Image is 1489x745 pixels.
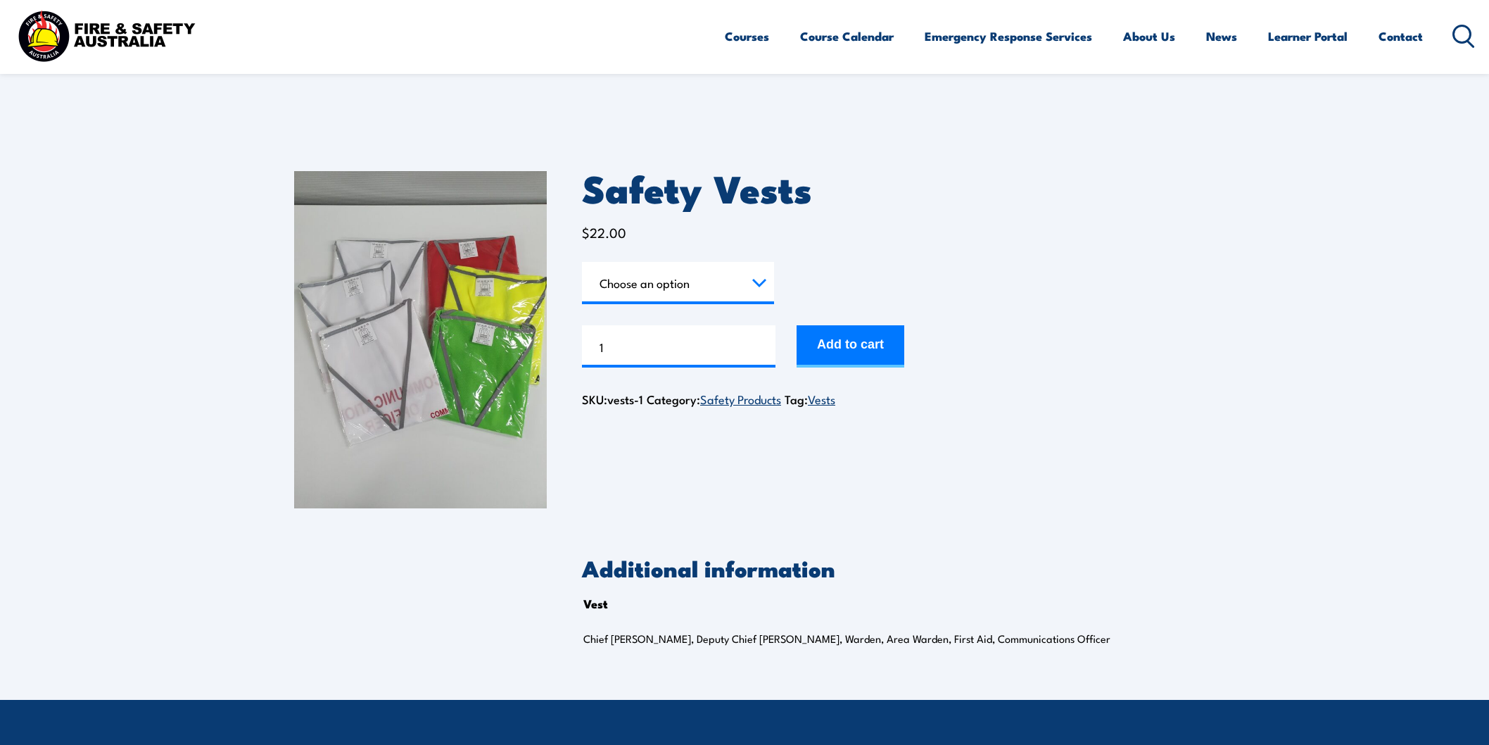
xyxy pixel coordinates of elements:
span: Category: [647,390,781,408]
h1: Safety Vests [582,171,1195,204]
a: Emergency Response Services [925,18,1092,55]
a: Contact [1379,18,1423,55]
span: Tag: [785,390,835,408]
a: Learner Portal [1268,18,1348,55]
th: Vest [583,593,608,614]
a: Courses [725,18,769,55]
span: vests-1 [607,390,643,408]
a: Safety Products [700,390,781,407]
bdi: 22.00 [582,223,626,242]
a: Course Calendar [800,18,894,55]
p: Chief [PERSON_NAME], Deputy Chief [PERSON_NAME], Warden, Area Warden, First Aid, Communications O... [583,632,1149,646]
h2: Additional information [582,558,1195,577]
img: Safety Vests [294,171,547,508]
input: Product quantity [582,325,775,368]
a: Vests [808,390,835,407]
button: Add to cart [797,325,904,368]
a: About Us [1123,18,1175,55]
span: $ [582,223,590,242]
span: SKU: [582,390,643,408]
a: News [1206,18,1237,55]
